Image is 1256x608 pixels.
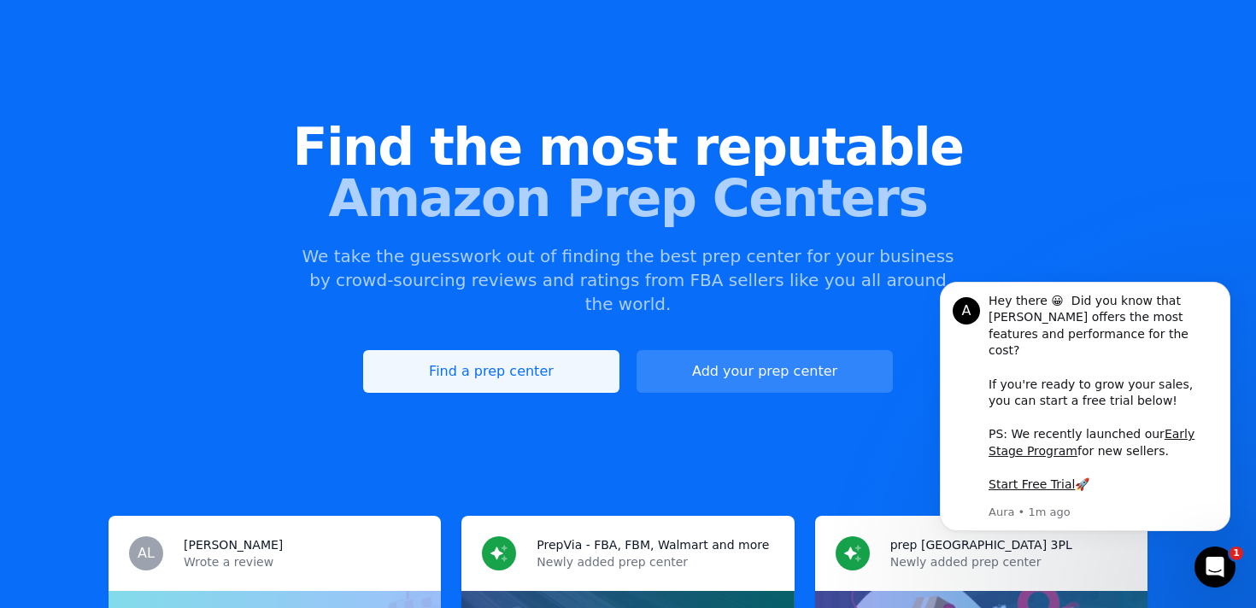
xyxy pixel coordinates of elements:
p: Newly added prep center [890,553,1127,570]
iframe: Intercom live chat [1194,547,1235,588]
iframe: Intercom notifications message [914,272,1256,562]
p: Wrote a review [184,553,420,570]
h3: PrepVia - FBA, FBM, Walmart and more [537,536,769,553]
h3: [PERSON_NAME] [184,536,283,553]
a: Find a prep center [363,350,619,393]
a: Add your prep center [637,350,893,393]
span: Find the most reputable [27,121,1229,172]
h3: prep [GEOGRAPHIC_DATA] 3PL [890,536,1072,553]
p: Newly added prep center [537,553,773,570]
span: AL [138,547,155,560]
span: 1 [1230,547,1243,560]
p: We take the guesswork out of finding the best prep center for your business by crowd-sourcing rev... [300,244,956,316]
span: Amazon Prep Centers [27,172,1229,224]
